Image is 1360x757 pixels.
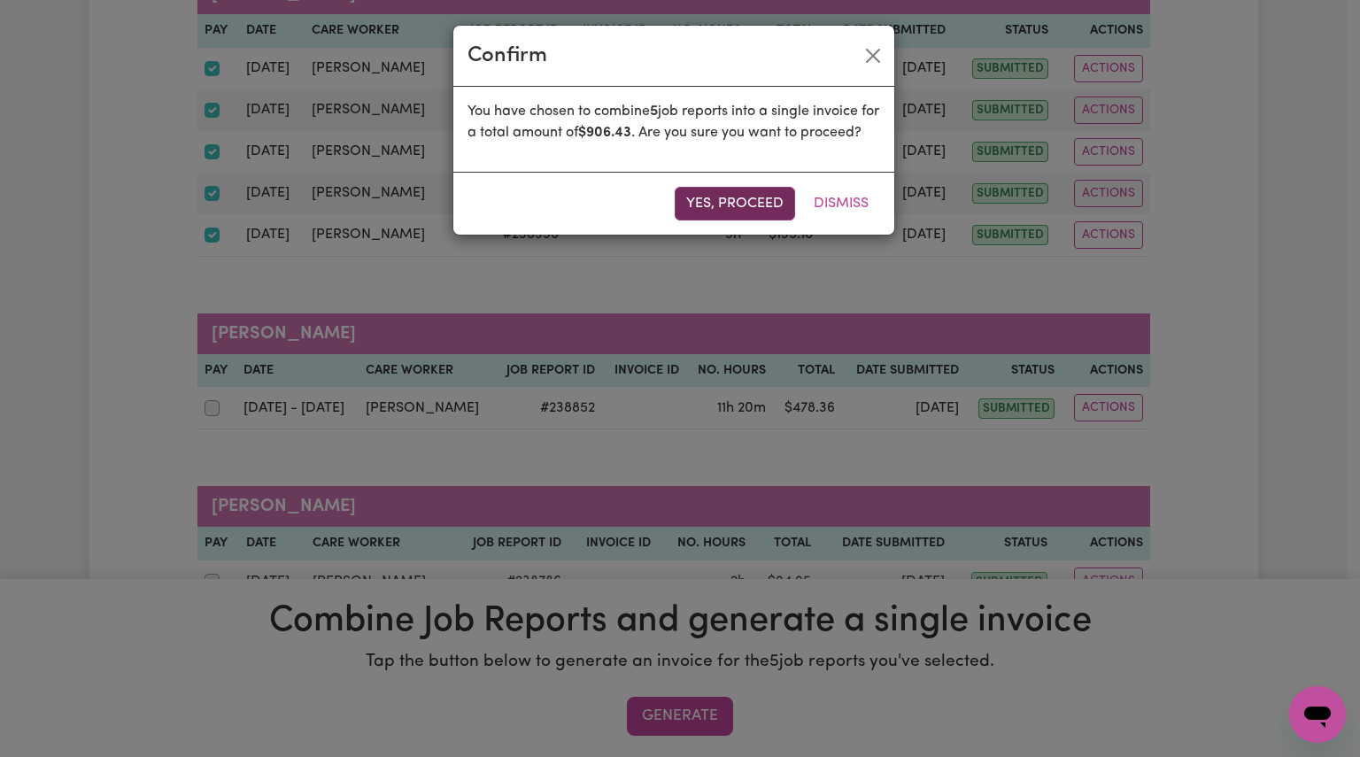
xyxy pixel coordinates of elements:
[675,187,795,220] button: Yes, proceed
[802,187,880,220] button: Dismiss
[467,104,879,140] span: You have chosen to combine job reports into a single invoice for a total amount of . Are you sure...
[578,126,631,140] b: $ 906.43
[650,104,658,119] b: 5
[467,40,547,72] div: Confirm
[859,42,887,70] button: Close
[1289,686,1346,743] iframe: Button to launch messaging window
